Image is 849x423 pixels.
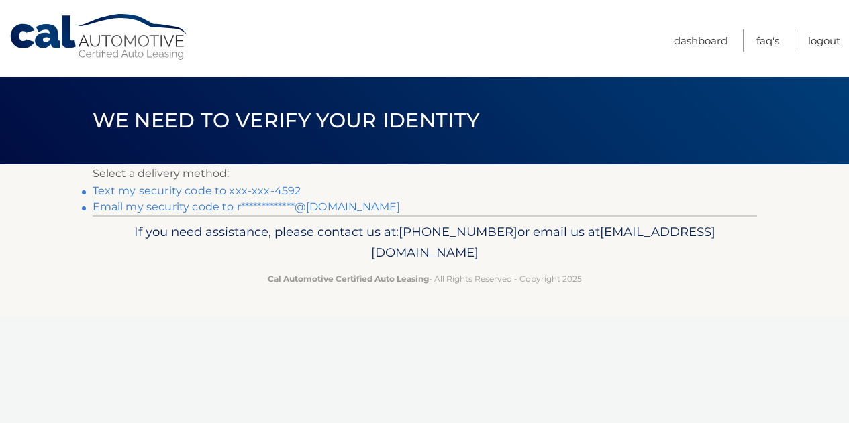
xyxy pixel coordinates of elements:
[93,184,301,197] a: Text my security code to xxx-xxx-4592
[101,271,748,286] p: - All Rights Reserved - Copyright 2025
[101,221,748,264] p: If you need assistance, please contact us at: or email us at
[399,224,517,239] span: [PHONE_NUMBER]
[756,29,779,52] a: FAQ's
[268,274,429,284] strong: Cal Automotive Certified Auto Leasing
[93,108,480,133] span: We need to verify your identity
[674,29,728,52] a: Dashboard
[808,29,840,52] a: Logout
[93,164,757,183] p: Select a delivery method:
[9,13,190,61] a: Cal Automotive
